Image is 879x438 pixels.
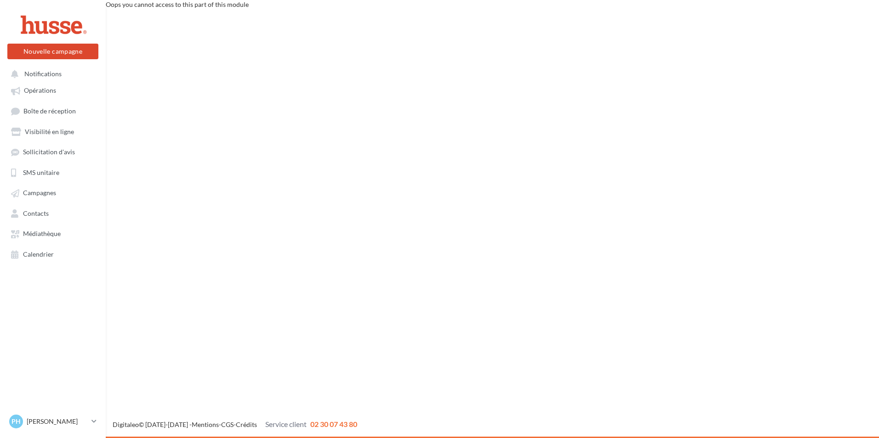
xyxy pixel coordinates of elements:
[192,421,219,428] a: Mentions
[24,70,62,78] span: Notifications
[236,421,257,428] a: Crédits
[7,413,98,430] a: PH [PERSON_NAME]
[6,184,100,201] a: Campagnes
[23,107,76,115] span: Boîte de réception
[25,128,74,135] span: Visibilité en ligne
[6,164,100,180] a: SMS unitaire
[23,168,59,176] span: SMS unitaire
[23,189,56,197] span: Campagnes
[6,82,100,98] a: Opérations
[23,230,61,238] span: Médiathèque
[24,87,56,95] span: Opérations
[27,417,88,426] p: [PERSON_NAME]
[6,205,100,221] a: Contacts
[11,417,21,426] span: PH
[6,246,100,262] a: Calendrier
[6,102,100,119] a: Boîte de réception
[265,420,307,428] span: Service client
[113,421,139,428] a: Digitaleo
[7,44,98,59] button: Nouvelle campagne
[6,143,100,160] a: Sollicitation d'avis
[23,209,49,217] span: Contacts
[6,225,100,241] a: Médiathèque
[23,250,54,258] span: Calendrier
[113,421,357,428] span: © [DATE]-[DATE] - - -
[6,123,100,140] a: Visibilité en ligne
[221,421,234,428] a: CGS
[106,0,249,8] span: Oops you cannot access to this part of this module
[23,148,75,156] span: Sollicitation d'avis
[310,420,357,428] span: 02 30 07 43 80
